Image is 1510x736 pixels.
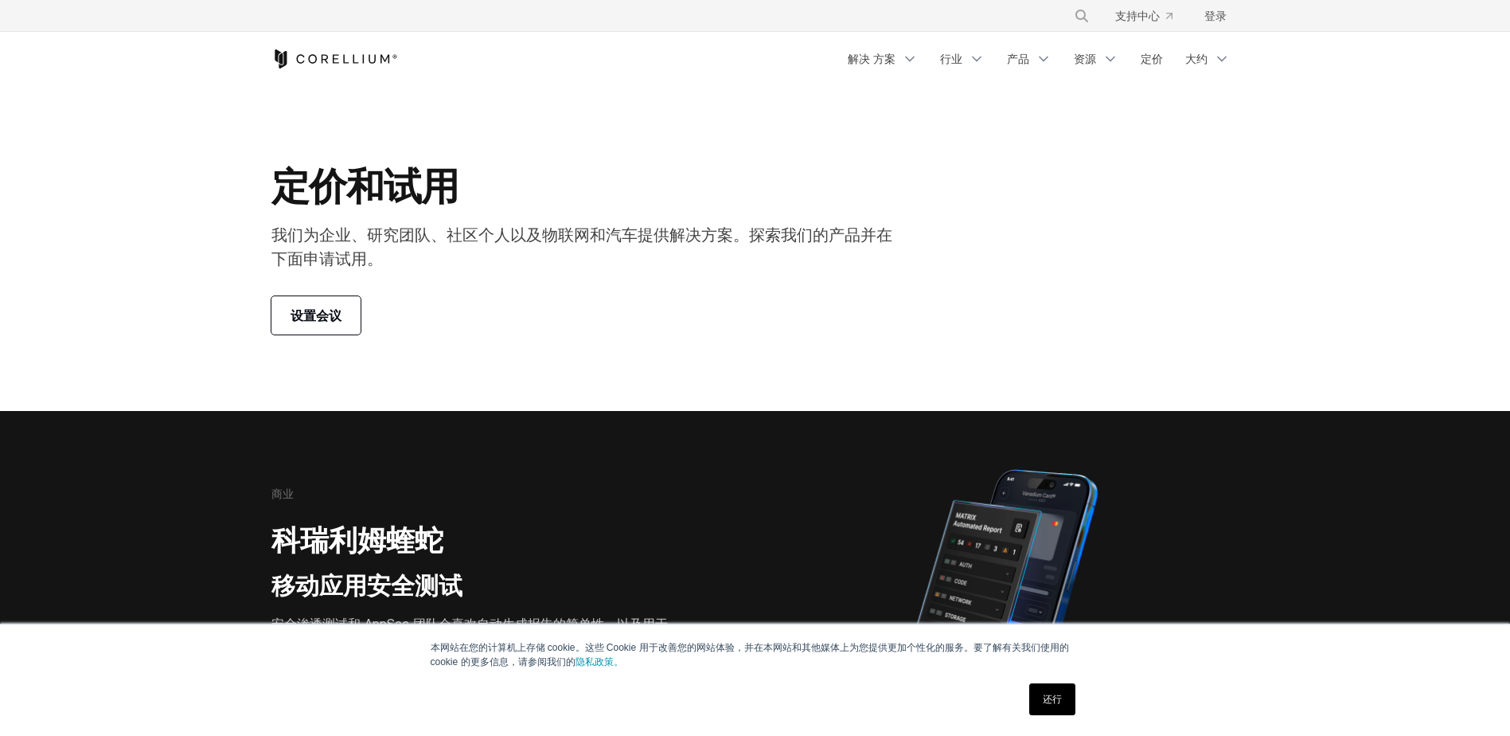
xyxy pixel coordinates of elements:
[1067,2,1096,30] button: 搜索
[1074,51,1096,67] font: 资源
[271,571,679,601] h3: 移动应用安全测试
[1029,683,1075,715] a: 还行
[271,614,679,652] p: 安全渗透测试和 AppSec 团队会喜欢自动生成报告的简单性，以及用于高级测试和修复的强大移动应用程序安全测试工具。
[1185,51,1208,67] font: 大约
[271,49,398,69] a: 科瑞利姆主页
[1055,2,1239,30] div: 导航菜单
[271,487,294,501] h6: 商业
[1115,8,1160,24] font: 支持中心
[271,296,361,335] a: 设置会议
[271,162,906,210] h1: 定价和试用
[431,640,1080,669] p: 本网站在您的计算机上存储 cookie。这些 Cookie 用于改善您的网站体验，并在本网站和其他媒体上为您提供更加个性化的服务。要了解有关我们使用的 cookie 的更多信息，请参阅我们的
[271,223,906,271] p: 我们为企业、研究团队、社区个人以及物联网和汽车提供解决方案。探索我们的产品并在下面申请试用。
[940,51,962,67] font: 行业
[271,523,679,558] h2: 科瑞利姆蝰蛇
[1131,45,1172,73] a: 定价
[1192,2,1239,30] a: 登录
[576,656,623,667] a: 隐私政策。
[848,51,895,67] font: 解决 方案
[838,45,1239,73] div: 导航菜单
[291,306,341,325] span: 设置会议
[1007,51,1029,67] font: 产品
